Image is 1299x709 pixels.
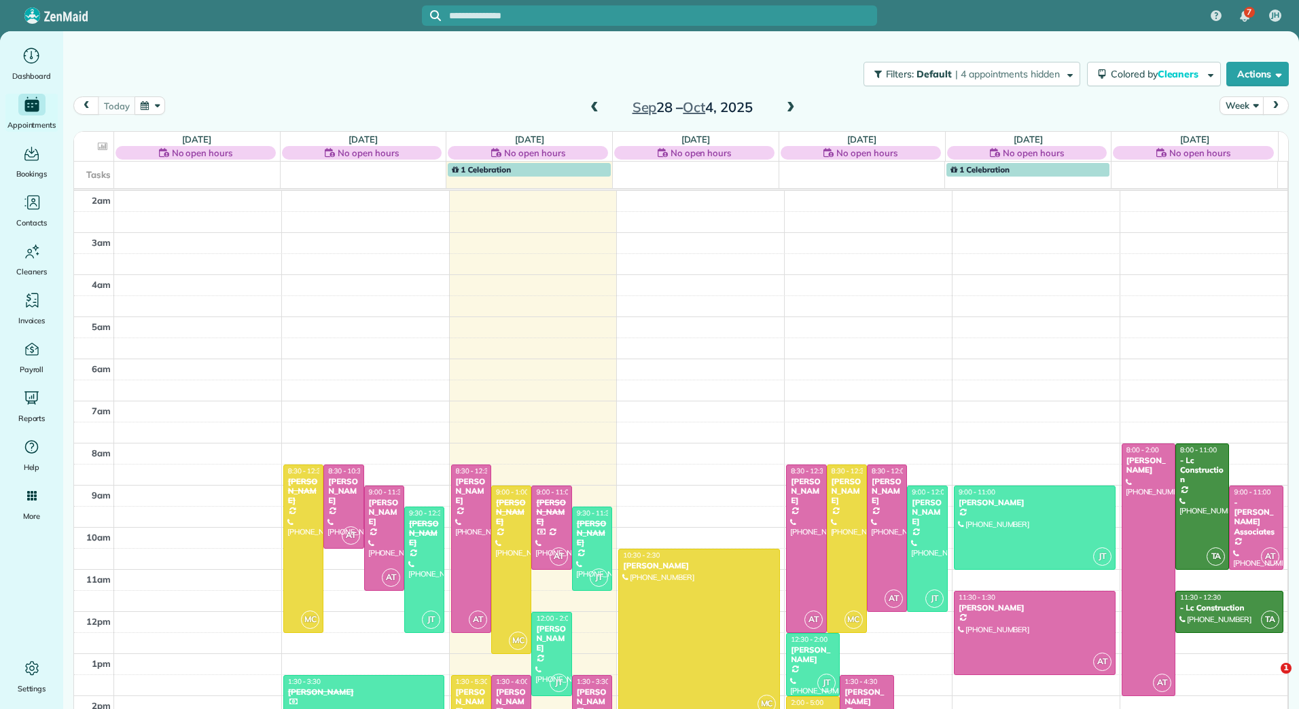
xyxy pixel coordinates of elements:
[92,363,111,374] span: 6am
[536,614,573,623] span: 12:00 - 2:00
[408,519,440,548] div: [PERSON_NAME]
[24,460,40,474] span: Help
[456,677,488,686] span: 1:30 - 5:30
[338,146,399,160] span: No open hours
[790,477,822,506] div: [PERSON_NAME]
[681,134,711,145] a: [DATE]
[382,568,400,587] span: AT
[288,467,325,475] span: 8:30 - 12:30
[18,412,46,425] span: Reports
[92,279,111,290] span: 4am
[5,289,58,327] a: Invoices
[925,589,944,608] span: JT
[368,498,400,527] div: [PERSON_NAME]
[1281,663,1292,674] span: 1
[496,488,529,496] span: 9:00 - 1:00
[1179,456,1225,485] div: - Lc Construction
[886,68,914,80] span: Filters:
[301,611,319,629] span: MC
[328,467,365,475] span: 8:30 - 10:30
[342,526,360,545] span: AT
[959,593,995,602] span: 11:30 - 1:30
[550,547,568,566] span: AT
[7,118,56,132] span: Appointments
[73,96,99,115] button: prev
[287,477,319,506] div: [PERSON_NAME]
[1126,446,1159,454] span: 8:00 - 2:00
[5,192,58,230] a: Contacts
[5,143,58,181] a: Bookings
[92,237,111,248] span: 3am
[5,240,58,278] a: Cleaners
[1261,547,1279,566] span: AT
[172,146,233,160] span: No open hours
[327,477,359,506] div: [PERSON_NAME]
[16,265,47,278] span: Cleaners
[1180,446,1217,454] span: 8:00 - 11:00
[5,436,58,474] a: Help
[92,658,111,669] span: 1pm
[577,677,609,686] span: 1:30 - 3:30
[1153,674,1171,692] span: AT
[872,467,908,475] span: 8:30 - 12:00
[5,338,58,376] a: Payroll
[5,45,58,83] a: Dashboard
[1230,1,1259,31] div: 7 unread notifications
[864,62,1080,86] button: Filters: Default | 4 appointments hidden
[1014,134,1043,145] a: [DATE]
[804,611,823,629] span: AT
[456,467,493,475] span: 8:30 - 12:30
[18,314,46,327] span: Invoices
[452,164,511,175] span: 1 Celebration
[469,611,487,629] span: AT
[182,134,211,145] a: [DATE]
[495,498,527,527] div: [PERSON_NAME]
[1247,7,1251,18] span: 7
[409,509,446,517] span: 9:30 - 12:30
[12,69,51,83] span: Dashboard
[847,134,876,145] a: [DATE]
[1093,653,1111,671] span: AT
[422,611,440,629] span: JT
[577,509,613,517] span: 9:30 - 11:30
[790,645,836,665] div: [PERSON_NAME]
[955,68,1060,80] span: | 4 appointments hidden
[958,498,1111,507] div: [PERSON_NAME]
[911,498,943,527] div: [PERSON_NAME]
[422,10,441,21] button: Focus search
[536,488,573,496] span: 9:00 - 11:00
[23,509,40,523] span: More
[16,216,47,230] span: Contacts
[1179,603,1279,613] div: - Lc Construction
[92,405,111,416] span: 7am
[550,674,568,692] span: JT
[86,616,111,627] span: 12pm
[857,62,1080,86] a: Filters: Default | 4 appointments hidden
[622,561,776,570] div: [PERSON_NAME]
[349,134,378,145] a: [DATE]
[1093,547,1111,566] span: JT
[885,589,903,608] span: AT
[430,10,441,21] svg: Focus search
[836,146,897,160] span: No open hours
[791,635,828,644] span: 12:30 - 2:00
[950,164,1010,175] span: 1 Celebration
[496,677,529,686] span: 1:30 - 4:00
[92,195,111,206] span: 2am
[831,477,863,506] div: [PERSON_NAME]
[844,687,889,707] div: [PERSON_NAME]
[1263,96,1289,115] button: next
[1234,488,1270,496] span: 9:00 - 11:00
[871,477,903,506] div: [PERSON_NAME]
[1207,547,1225,566] span: TA
[1226,62,1289,86] button: Actions
[1087,62,1221,86] button: Colored byCleaners
[5,94,58,132] a: Appointments
[844,677,877,686] span: 1:30 - 4:30
[683,98,705,115] span: Oct
[92,490,111,501] span: 9am
[832,467,868,475] span: 8:30 - 12:30
[1180,134,1209,145] a: [DATE]
[1003,146,1064,160] span: No open hours
[1233,498,1279,537] div: - [PERSON_NAME] Associates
